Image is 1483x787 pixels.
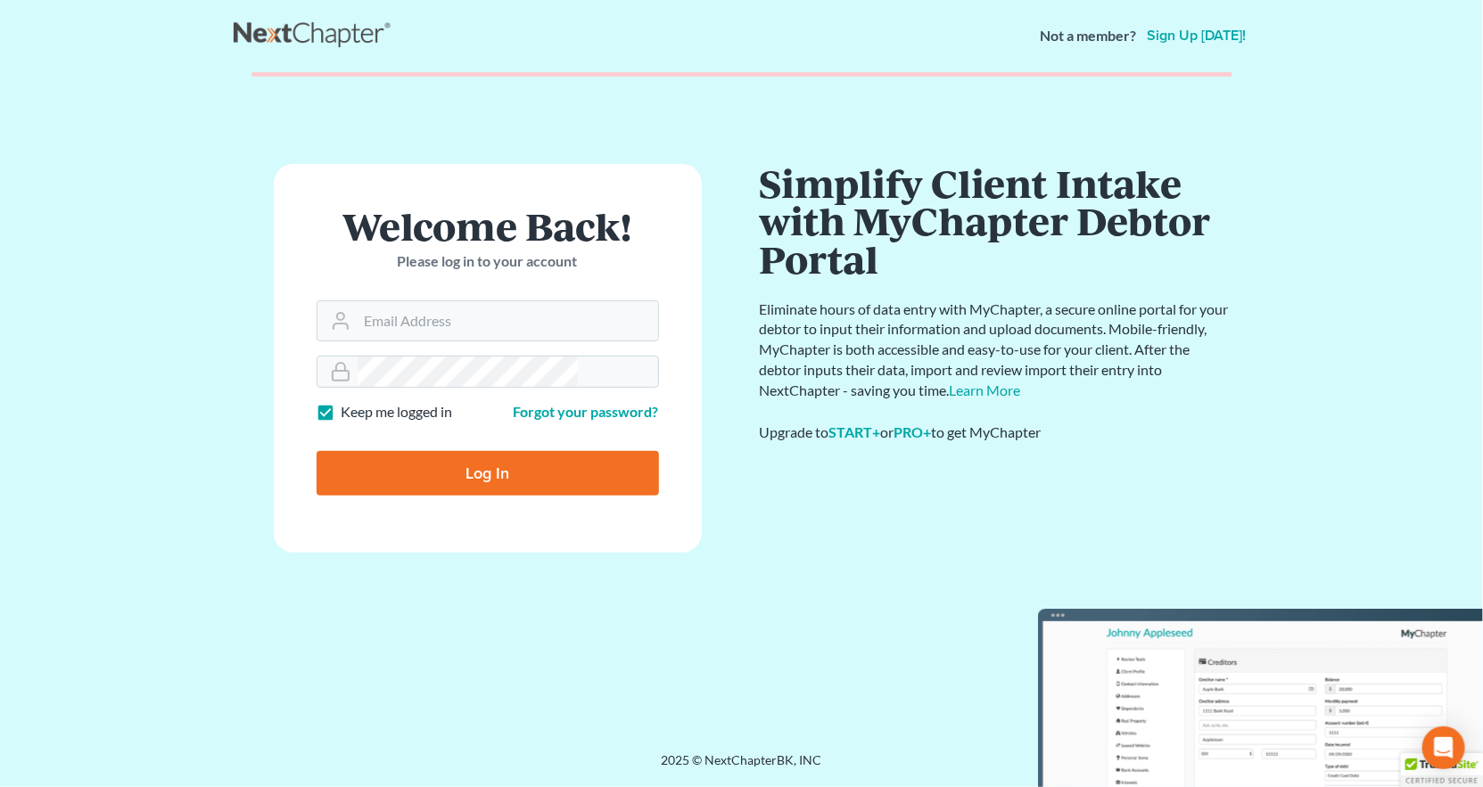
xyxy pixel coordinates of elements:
[317,251,659,272] p: Please log in to your account
[894,423,932,440] a: PRO+
[358,301,658,340] input: Email Address
[760,422,1232,443] div: Upgrade to or to get MyChapter
[1401,753,1483,787] div: TrustedSite Certified
[514,403,659,420] a: Forgot your password?
[234,751,1250,783] div: 2025 © NextChapterBK, INC
[317,207,659,245] h1: Welcome Back!
[950,381,1021,398] a: Learn More
[1206,73,1218,94] a: ×
[829,423,881,440] a: START+
[1041,26,1137,46] strong: Not a member?
[342,402,453,422] label: Keep me logged in
[1422,726,1465,769] div: Open Intercom Messenger
[760,299,1232,401] p: Eliminate hours of data entry with MyChapter, a secure online portal for your debtor to input the...
[266,73,1218,91] div: Sorry, but you don't have permission to access this page
[1144,29,1250,43] a: Sign up [DATE]!
[317,451,659,496] input: Log In
[760,164,1232,278] h1: Simplify Client Intake with MyChapter Debtor Portal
